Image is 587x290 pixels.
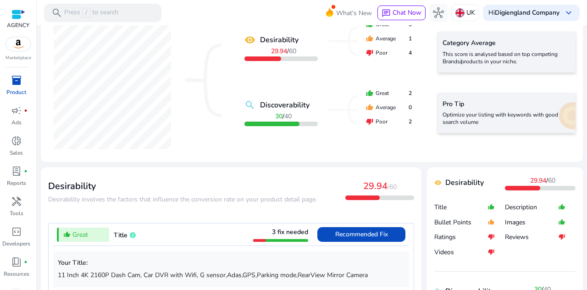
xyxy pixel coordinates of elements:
mat-icon: thumb_down_alt [558,229,565,245]
p: Ads [11,118,22,127]
h5: Your Title: [58,259,404,267]
span: Chat Now [393,8,421,17]
mat-icon: thumb_down_alt [487,229,495,245]
span: 29.94 [363,180,388,192]
span: /60 [388,183,397,191]
p: Videos [434,248,487,257]
span: fiber_manual_record [24,169,28,173]
mat-icon: thumb_up_alt [487,200,495,215]
p: Title [434,203,487,212]
mat-icon: thumb_down [366,49,373,56]
p: This score is analysed based on top competing Brands/products in your niche. [443,50,571,65]
mat-icon: search [244,100,255,111]
h3: Desirability [48,181,317,192]
mat-icon: remove_red_eye [244,34,255,45]
span: 40 [284,112,292,121]
span: fiber_manual_record [24,260,28,264]
mat-icon: thumb_up [366,89,373,97]
span: 0 [409,103,412,112]
b: 30 [275,112,282,121]
mat-icon: remove_red_eye [434,179,442,186]
button: chatChat Now [377,6,426,20]
span: Title [114,231,127,240]
span: / [275,112,292,121]
p: Reports [7,179,26,187]
span: handyman [11,196,22,207]
span: 2 [409,89,412,97]
mat-icon: thumb_up [366,35,373,42]
span: Great [72,230,88,240]
span: / [271,47,296,56]
span: hub [433,7,444,18]
p: Images [505,218,558,227]
mat-icon: thumb_up_alt [558,215,565,230]
p: AGENCY [7,21,29,29]
button: hub [429,4,448,22]
span: 60 [548,176,555,185]
b: Discoverability [260,100,310,111]
div: Poor [366,117,412,126]
span: lab_profile [11,166,22,177]
span: 3 fix needed [272,228,308,236]
div: Average [366,34,412,43]
button: Recommended Fix [317,227,405,242]
span: book_4 [11,257,22,268]
p: Developers [2,240,30,248]
span: chat [382,9,391,18]
b: Desirability [260,34,299,45]
p: Ratings [434,233,487,242]
span: inventory_2 [11,75,22,86]
p: Sales [10,149,23,157]
p: Press to search [64,8,118,18]
mat-icon: thumb_down_alt [487,245,495,260]
span: search [51,7,62,18]
b: 29.94 [530,176,546,185]
span: 2 [409,117,412,126]
mat-icon: thumb_down [366,118,373,125]
span: Recommended Fix [335,230,388,239]
p: Resources [4,270,29,278]
div: Poor [366,49,412,57]
span: What's New [336,5,372,21]
mat-icon: thumb_up_alt [63,231,71,238]
p: Optimize your listing with keywords with good search volume [443,111,571,126]
span: 4 [409,49,412,57]
img: uk.svg [455,8,465,17]
span: fiber_manual_record [24,109,28,112]
p: Product [6,88,26,96]
h5: Category Average [443,39,571,47]
p: Hi [488,10,559,16]
p: Bullet Points [434,218,487,227]
span: / [82,8,90,18]
span: donut_small [11,135,22,146]
mat-icon: thumb_up [366,104,373,111]
h5: Pro Tip [443,100,571,108]
p: Reviews [505,233,558,242]
span: code_blocks [11,226,22,237]
b: Desirability [445,177,484,188]
span: 60 [289,47,296,56]
p: 11 Inch 4K 2160P Dash Cam, Car DVR with Wifi, G sensor,Adas,GPS,Parking mode,RearView Mirror Camera [58,270,404,280]
span: / [530,176,555,185]
span: Desirability involves the factors that influence the conversion rate on your product detail page. [48,195,317,204]
div: Great [366,89,412,97]
p: UK [466,5,475,21]
p: Tools [10,209,23,217]
mat-icon: thumb_up_alt [558,200,565,215]
span: keyboard_arrow_down [563,7,574,18]
p: Marketplace [6,55,31,61]
b: 29.94 [271,47,287,56]
img: amazon.svg [6,37,31,51]
b: Digiengland Company [495,8,559,17]
span: campaign [11,105,22,116]
span: 1 [409,34,412,43]
mat-icon: thumb_up_alt [487,215,495,230]
div: Average [366,103,412,112]
p: Description [505,203,558,212]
